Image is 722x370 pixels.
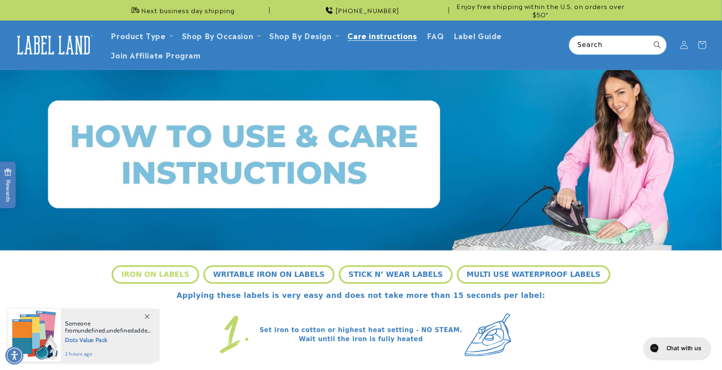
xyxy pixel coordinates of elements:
span: undefined [78,327,105,334]
span: [PHONE_NUMBER] [336,6,400,14]
a: Join Affiliate Program [106,45,206,64]
p: Applying these labels is very easy and does not take more than 15 seconds per label: [177,290,545,301]
span: Dots Value Pack [65,334,151,344]
span: Label Guide [454,30,502,40]
a: Product Type [111,30,166,41]
summary: Shop By Occasion [177,26,265,45]
div: Accessibility Menu [5,347,23,365]
span: Someone from , added this product to their cart. [65,320,151,334]
span: Enjoy free shipping within the U.S. on orders over $50* [452,2,629,18]
a: Label Land [9,29,98,61]
iframe: Gorgias live chat messenger [640,335,714,362]
a: Shop By Design [269,30,331,41]
iframe: Sign Up via Text for Offers [7,304,104,329]
span: Shop By Occasion [182,30,254,40]
span: 2 hours ago [65,350,151,358]
img: Label Land [12,32,95,58]
span: Next business day shipping [142,6,235,14]
button: WRITABLE IRON ON LABELS [203,265,335,283]
span: Rewards [4,169,12,203]
img: Number 1 [209,307,259,363]
a: Label Guide [449,26,507,45]
button: MULTI USE WATERPROOF LABELS [457,265,610,283]
span: undefined [107,327,134,334]
span: Join Affiliate Program [111,50,201,59]
a: Care instructions [343,26,422,45]
p: Set iron to cotton or highest heat setting - NO STEAM. Wait until the iron is fully heated [259,326,462,344]
button: IRON ON LABELS [112,265,199,283]
img: Iron [463,307,513,363]
button: Search [648,36,666,54]
summary: Product Type [106,26,177,45]
span: FAQ [427,30,444,40]
span: Care instructions [348,30,417,40]
a: FAQ [422,26,449,45]
button: STICK N’ WEAR LABELS [339,265,453,283]
summary: Shop By Design [264,26,342,45]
